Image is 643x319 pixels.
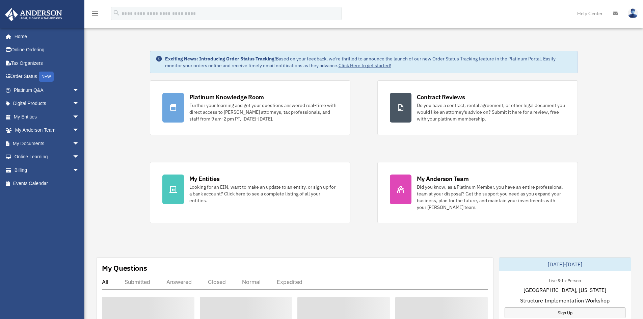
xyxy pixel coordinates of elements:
[5,150,89,164] a: Online Learningarrow_drop_down
[543,276,586,284] div: Live & In-Person
[189,93,264,101] div: Platinum Knowledge Room
[5,124,89,137] a: My Anderson Teamarrow_drop_down
[73,150,86,164] span: arrow_drop_down
[189,102,338,122] div: Further your learning and get your questions answered real-time with direct access to [PERSON_NAM...
[5,177,89,190] a: Events Calendar
[5,70,89,84] a: Order StatusNEW
[5,97,89,110] a: Digital Productsarrow_drop_down
[242,278,261,285] div: Normal
[189,175,220,183] div: My Entities
[499,258,631,271] div: [DATE]-[DATE]
[73,110,86,124] span: arrow_drop_down
[377,80,578,135] a: Contract Reviews Do you have a contract, rental agreement, or other legal document you would like...
[5,110,89,124] a: My Entitiesarrow_drop_down
[5,56,89,70] a: Tax Organizers
[73,137,86,151] span: arrow_drop_down
[3,8,64,21] img: Anderson Advisors Platinum Portal
[520,296,610,304] span: Structure Implementation Workshop
[113,9,120,17] i: search
[73,163,86,177] span: arrow_drop_down
[165,56,276,62] strong: Exciting News: Introducing Order Status Tracking!
[505,307,625,318] a: Sign Up
[339,62,391,69] a: Click Here to get started!
[73,83,86,97] span: arrow_drop_down
[628,8,638,18] img: User Pic
[417,93,465,101] div: Contract Reviews
[417,102,565,122] div: Do you have a contract, rental agreement, or other legal document you would like an attorney's ad...
[417,175,469,183] div: My Anderson Team
[102,278,108,285] div: All
[189,184,338,204] div: Looking for an EIN, want to make an update to an entity, or sign up for a bank account? Click her...
[91,12,99,18] a: menu
[166,278,192,285] div: Answered
[91,9,99,18] i: menu
[208,278,226,285] div: Closed
[165,55,572,69] div: Based on your feedback, we're thrilled to announce the launch of our new Order Status Tracking fe...
[150,162,350,223] a: My Entities Looking for an EIN, want to make an update to an entity, or sign up for a bank accoun...
[5,163,89,177] a: Billingarrow_drop_down
[417,184,565,211] div: Did you know, as a Platinum Member, you have an entire professional team at your disposal? Get th...
[5,137,89,150] a: My Documentsarrow_drop_down
[5,43,89,57] a: Online Ordering
[73,97,86,111] span: arrow_drop_down
[39,72,54,82] div: NEW
[524,286,606,294] span: [GEOGRAPHIC_DATA], [US_STATE]
[277,278,302,285] div: Expedited
[102,263,147,273] div: My Questions
[125,278,150,285] div: Submitted
[5,83,89,97] a: Platinum Q&Aarrow_drop_down
[377,162,578,223] a: My Anderson Team Did you know, as a Platinum Member, you have an entire professional team at your...
[73,124,86,137] span: arrow_drop_down
[5,30,86,43] a: Home
[150,80,350,135] a: Platinum Knowledge Room Further your learning and get your questions answered real-time with dire...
